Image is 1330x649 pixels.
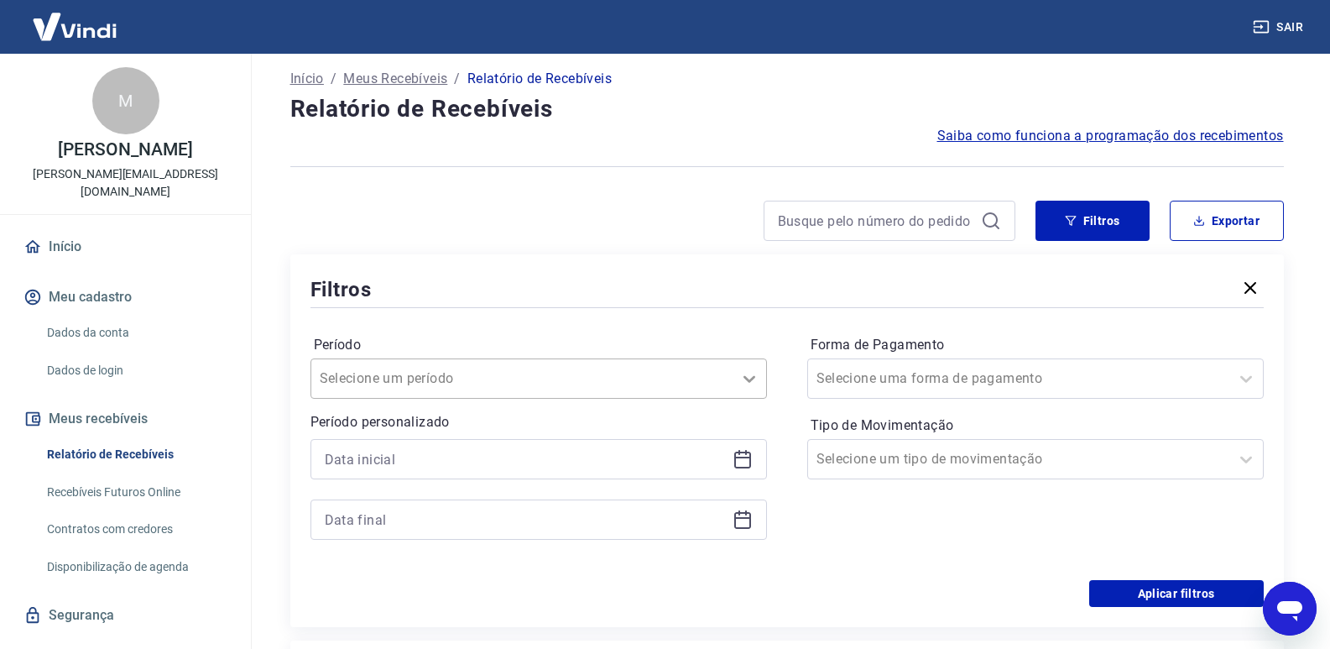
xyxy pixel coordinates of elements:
label: Tipo de Movimentação [811,416,1260,436]
button: Filtros [1035,201,1150,241]
h5: Filtros [310,276,373,303]
input: Data inicial [325,447,726,472]
a: Saiba como funciona a programação dos recebimentos [937,126,1284,146]
a: Meus Recebíveis [343,69,447,89]
input: Busque pelo número do pedido [778,208,974,233]
input: Data final [325,507,726,532]
button: Exportar [1170,201,1284,241]
p: / [454,69,460,89]
button: Aplicar filtros [1089,580,1264,607]
p: / [331,69,336,89]
p: [PERSON_NAME][EMAIL_ADDRESS][DOMAIN_NAME] [13,165,237,201]
button: Meus recebíveis [20,400,231,437]
a: Disponibilização de agenda [40,550,231,584]
a: Recebíveis Futuros Online [40,475,231,510]
p: Relatório de Recebíveis [467,69,612,89]
img: Vindi [20,1,129,52]
a: Relatório de Recebíveis [40,437,231,472]
p: Período personalizado [310,412,767,432]
a: Segurança [20,597,231,634]
a: Contratos com credores [40,512,231,547]
a: Dados de login [40,353,231,388]
button: Sair [1249,12,1310,43]
p: [PERSON_NAME] [58,141,192,159]
a: Início [290,69,324,89]
label: Forma de Pagamento [811,335,1260,355]
button: Meu cadastro [20,279,231,316]
iframe: Botão para abrir a janela de mensagens, conversa em andamento [1263,582,1317,636]
label: Período [314,335,764,355]
h4: Relatório de Recebíveis [290,92,1284,126]
a: Dados da conta [40,316,231,350]
a: Início [20,228,231,265]
div: M [92,67,159,134]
